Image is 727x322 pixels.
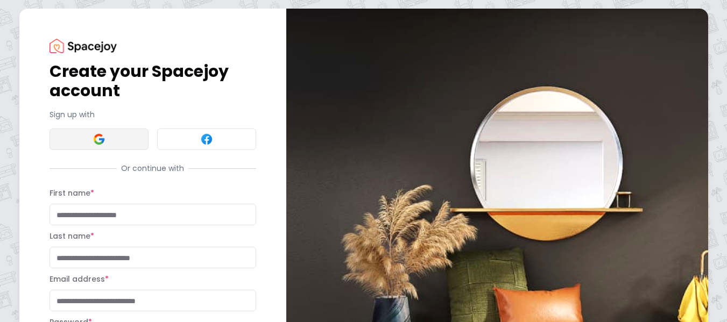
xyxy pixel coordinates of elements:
img: Google signin [93,133,105,146]
label: Email address [50,274,109,284]
img: Facebook signin [200,133,213,146]
span: Or continue with [117,163,188,174]
p: Sign up with [50,109,256,120]
label: First name [50,188,94,198]
h1: Create your Spacejoy account [50,62,256,101]
img: Spacejoy Logo [50,39,117,53]
label: Last name [50,231,94,241]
